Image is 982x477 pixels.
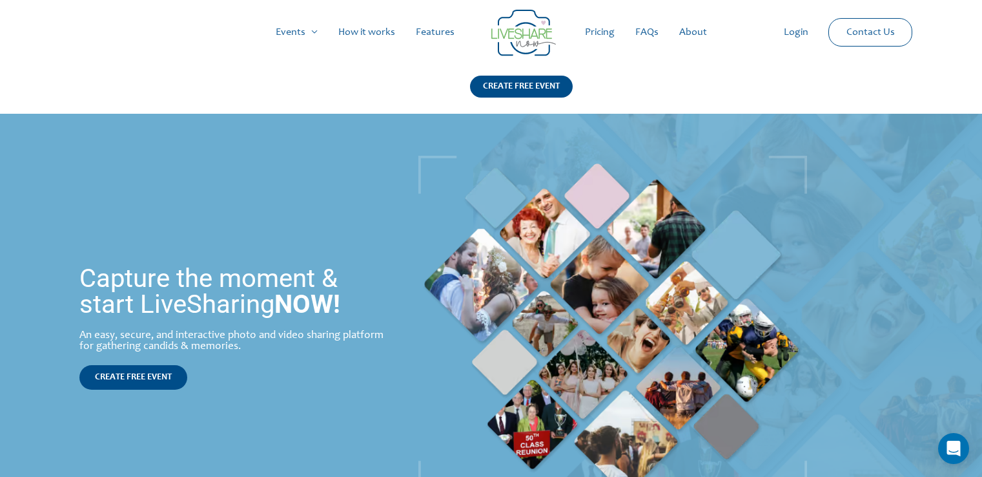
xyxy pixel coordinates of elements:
[625,12,669,53] a: FAQs
[328,12,405,53] a: How it works
[95,373,172,382] span: CREATE FREE EVENT
[79,365,187,390] a: CREATE FREE EVENT
[575,12,625,53] a: Pricing
[265,12,328,53] a: Events
[669,12,717,53] a: About
[938,433,969,464] div: Open Intercom Messenger
[836,19,905,46] a: Contact Us
[23,12,959,53] nav: Site Navigation
[274,289,340,319] strong: NOW!
[470,76,573,98] div: CREATE FREE EVENT
[491,10,556,56] img: LiveShare logo - Capture & Share Event Memories
[79,330,390,352] div: An easy, secure, and interactive photo and video sharing platform for gathering candids & memories.
[405,12,465,53] a: Features
[470,76,573,114] a: CREATE FREE EVENT
[79,266,390,317] h1: Capture the moment & start LiveSharing
[773,12,819,53] a: Login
